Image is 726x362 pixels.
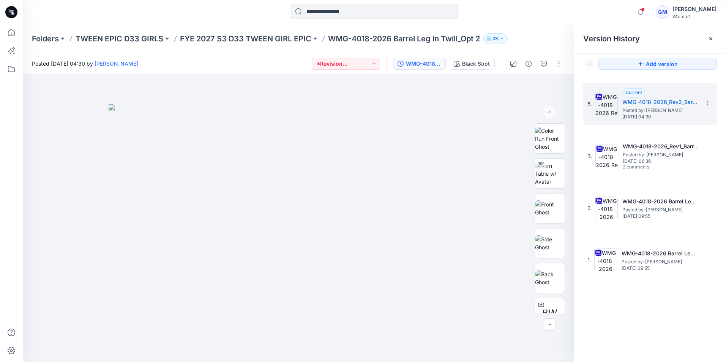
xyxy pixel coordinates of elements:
span: Version History [583,34,640,43]
h5: WMG-4018-2026 Barrel Leg in Twill_Opt 2_Soft Silver [622,249,698,258]
div: [PERSON_NAME] [672,5,717,14]
a: [PERSON_NAME] [95,60,138,67]
img: WMG-4018-2026 Barrel Leg in Twill_Opt 2_Full Colorway [595,197,618,219]
span: Posted by: Gayan Mahawithanalage [622,107,698,114]
button: Details [522,58,535,70]
span: [DATE] 04:30 [622,114,698,120]
p: WMG-4018-2026 Barrel Leg in Twill_Opt 2 [328,33,480,44]
img: Back Ghost [535,270,565,286]
span: 2 comments [623,164,676,170]
img: Color Run Front Ghost [535,127,565,151]
a: Folders [32,33,59,44]
img: WMG-4018-2026 Barrel Leg in Twill_Opt 2_Soft Silver [594,249,617,271]
img: WMG-4018-2026_Rev1_Barrel Leg in Twill_Opt 2 [595,145,618,167]
span: BW [542,306,557,320]
div: Black Soot [462,60,490,68]
span: 5. [588,101,592,107]
span: [DATE] 09:55 [622,214,698,219]
img: WMG-4018-2026_Rev2_Barrel Leg in Twill_Opt 2_Full Colorway [595,93,618,115]
div: Walmart [672,14,717,19]
a: FYE 2027 S3 D33 TWEEN GIRL EPIC [180,33,311,44]
span: Posted by: Gayan Mahawithanalage [622,258,698,266]
img: Side Ghost [535,235,565,251]
span: Current [625,90,642,95]
h5: WMG-4018-2026_Rev1_Barrel Leg in Twill_Opt 2 [623,142,699,151]
span: 1. [588,257,591,263]
span: 2. [588,205,592,211]
span: Posted by: Gayan Mahawithanalage [623,151,699,159]
button: Show Hidden Versions [583,58,595,70]
span: [DATE] 09:55 [622,266,698,271]
a: TWEEN EPIC D33 GIRLS [76,33,163,44]
button: 28 [483,33,508,44]
span: [DATE] 06:36 [623,159,699,164]
span: Posted [DATE] 04:30 by [32,60,138,68]
img: eyJhbGciOiJIUzI1NiIsImtpZCI6IjAiLCJzbHQiOiJzZXMiLCJ0eXAiOiJKV1QifQ.eyJkYXRhIjp7InR5cGUiOiJzdG9yYW... [109,104,488,362]
h5: WMG-4018-2026_Rev2_Barrel Leg in Twill_Opt 2_Full Colorway [622,98,698,107]
p: 28 [492,35,498,43]
div: WMG-4018-2026_Rev2_Barrel Leg in Twill_Opt 2_Full Colorway [406,60,441,68]
div: GM [656,5,669,19]
button: Black Soot [449,58,495,70]
span: 3. [588,153,592,159]
h5: WMG-4018-2026 Barrel Leg in Twill_Opt 2_Full Colorway [622,197,698,206]
button: WMG-4018-2026_Rev2_Barrel Leg in Twill_Opt 2_Full Colorway [393,58,446,70]
img: Turn Table w/ Avatar [535,162,565,186]
button: Add version [598,58,717,70]
span: Posted by: Gayan Mahawithanalage [622,206,698,214]
button: Close [708,36,714,42]
img: Front Ghost [535,200,565,216]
